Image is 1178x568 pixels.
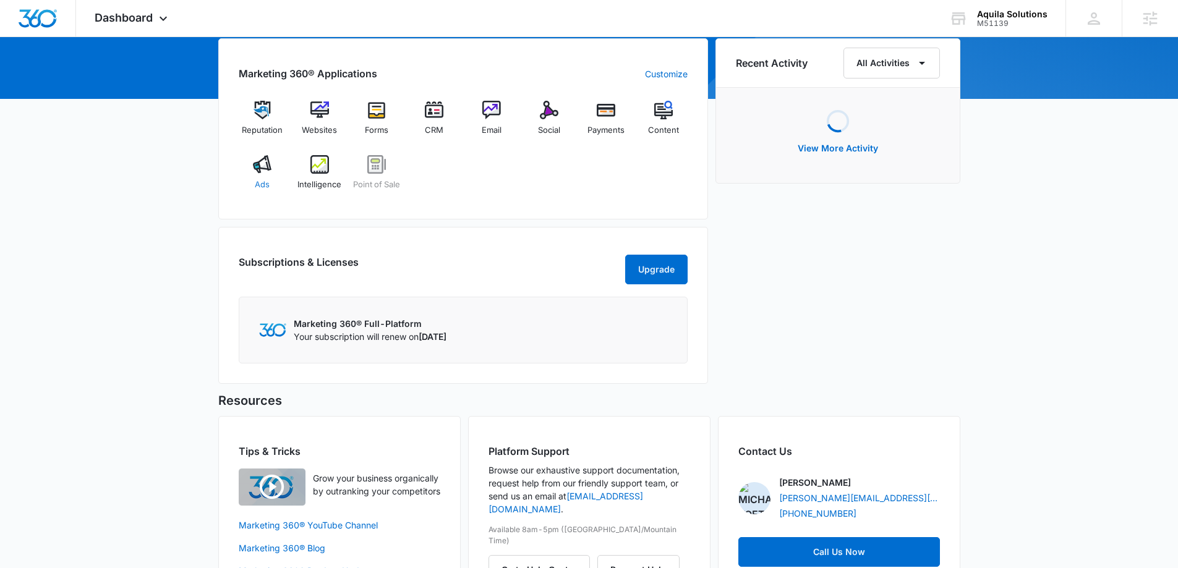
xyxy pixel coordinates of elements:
[239,519,440,532] a: Marketing 360® YouTube Channel
[239,468,305,506] img: Quick Overview Video
[411,101,458,145] a: CRM
[239,101,286,145] a: Reputation
[239,444,440,459] h2: Tips & Tricks
[645,67,688,80] a: Customize
[255,179,270,191] span: Ads
[296,101,343,145] a: Websites
[779,491,940,504] a: [PERSON_NAME][EMAIL_ADDRESS][PERSON_NAME][DOMAIN_NAME]
[525,101,573,145] a: Social
[353,101,401,145] a: Forms
[95,11,153,24] span: Dashboard
[738,444,940,459] h2: Contact Us
[353,155,401,200] a: Point of Sale
[365,124,388,137] span: Forms
[625,255,688,284] button: Upgrade
[736,56,808,70] h6: Recent Activity
[353,179,400,191] span: Point of Sale
[843,48,940,78] button: All Activities
[218,391,960,410] h5: Resources
[977,9,1048,19] div: account name
[583,101,630,145] a: Payments
[296,155,343,200] a: Intelligence
[425,124,443,137] span: CRM
[239,155,286,200] a: Ads
[239,541,440,554] a: Marketing 360® Blog
[468,101,516,145] a: Email
[779,476,851,489] p: [PERSON_NAME]
[977,19,1048,28] div: account id
[785,134,890,163] button: View More Activity
[313,472,440,498] p: Grow your business organically by outranking your competitors
[259,323,286,336] img: Marketing 360 Logo
[239,255,359,279] h2: Subscriptions & Licenses
[538,124,560,137] span: Social
[587,124,625,137] span: Payments
[294,317,446,330] p: Marketing 360® Full-Platform
[242,124,283,137] span: Reputation
[489,444,690,459] h2: Platform Support
[640,101,688,145] a: Content
[297,179,341,191] span: Intelligence
[489,464,690,515] p: Browse our exhaustive support documentation, request help from our friendly support team, or send...
[648,124,679,137] span: Content
[738,482,770,514] img: Michael Koethe
[738,537,940,567] a: Call Us Now
[294,330,446,343] p: Your subscription will renew on
[779,507,856,520] a: [PHONE_NUMBER]
[239,66,377,81] h2: Marketing 360® Applications
[419,331,446,342] span: [DATE]
[482,124,502,137] span: Email
[302,124,337,137] span: Websites
[489,524,690,546] p: Available 8am-5pm ([GEOGRAPHIC_DATA]/Mountain Time)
